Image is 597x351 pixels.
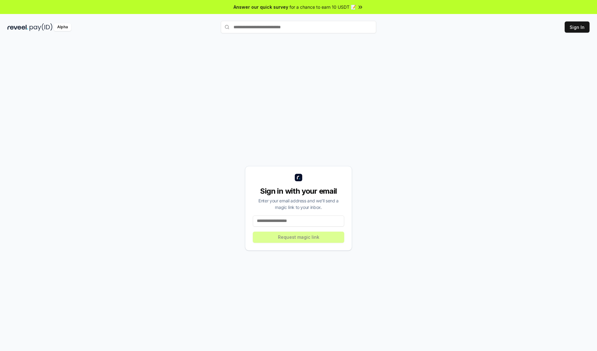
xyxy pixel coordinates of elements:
div: Sign in with your email [253,186,344,196]
span: for a chance to earn 10 USDT 📝 [289,4,356,10]
img: logo_small [295,174,302,181]
div: Alpha [54,23,71,31]
img: reveel_dark [7,23,28,31]
span: Answer our quick survey [234,4,288,10]
div: Enter your email address and we’ll send a magic link to your inbox. [253,197,344,210]
img: pay_id [30,23,53,31]
button: Sign In [565,21,590,33]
